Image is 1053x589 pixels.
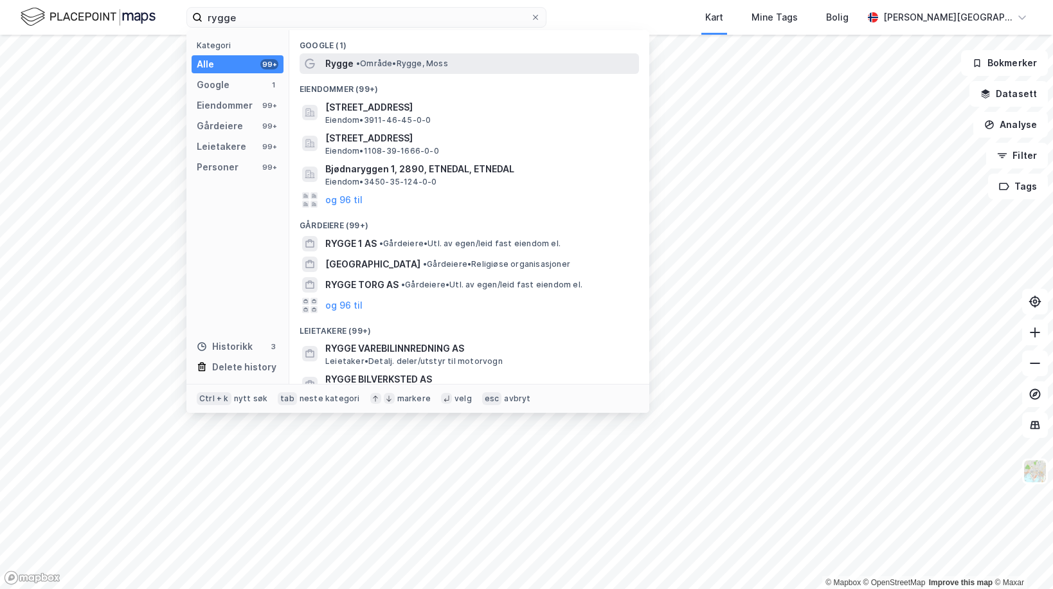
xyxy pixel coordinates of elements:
[325,341,634,356] span: RYGGE VAREBILINNREDNING AS
[397,394,431,404] div: markere
[260,141,278,152] div: 99+
[986,143,1048,168] button: Filter
[268,80,278,90] div: 1
[356,59,448,69] span: Område • Rygge, Moss
[379,239,383,248] span: •
[504,394,530,404] div: avbryt
[325,298,363,313] button: og 96 til
[325,277,399,293] span: RYGGE TORG AS
[325,372,634,387] span: RYGGE BILVERKSTED AS
[325,177,437,187] span: Eiendom • 3450-35-124-0-0
[929,578,993,587] a: Improve this map
[401,280,582,290] span: Gårdeiere • Utl. av egen/leid fast eiendom el.
[197,139,246,154] div: Leietakere
[268,341,278,352] div: 3
[300,394,360,404] div: neste kategori
[197,77,230,93] div: Google
[325,115,431,125] span: Eiendom • 3911-46-45-0-0
[969,81,1048,107] button: Datasett
[751,10,798,25] div: Mine Tags
[989,527,1053,589] div: Kontrollprogram for chat
[863,578,926,587] a: OpenStreetMap
[826,10,849,25] div: Bolig
[260,121,278,131] div: 99+
[379,239,561,249] span: Gårdeiere • Utl. av egen/leid fast eiendom el.
[989,527,1053,589] iframe: Chat Widget
[197,159,239,175] div: Personer
[21,6,156,28] img: logo.f888ab2527a4732fd821a326f86c7f29.svg
[325,100,634,115] span: [STREET_ADDRESS]
[325,257,420,272] span: [GEOGRAPHIC_DATA]
[212,359,276,375] div: Delete history
[988,174,1048,199] button: Tags
[705,10,723,25] div: Kart
[325,236,377,251] span: RYGGE 1 AS
[197,98,253,113] div: Eiendommer
[234,394,268,404] div: nytt søk
[325,131,634,146] span: [STREET_ADDRESS]
[203,8,530,27] input: Søk på adresse, matrikkel, gårdeiere, leietakere eller personer
[4,570,60,585] a: Mapbox homepage
[197,57,214,72] div: Alle
[197,392,231,405] div: Ctrl + k
[289,210,649,233] div: Gårdeiere (99+)
[325,192,363,208] button: og 96 til
[961,50,1048,76] button: Bokmerker
[482,392,502,405] div: esc
[883,10,1012,25] div: [PERSON_NAME][GEOGRAPHIC_DATA]
[455,394,472,404] div: velg
[825,578,861,587] a: Mapbox
[325,161,634,177] span: Bjødnaryggen 1, 2890, ETNEDAL, ETNEDAL
[356,59,360,68] span: •
[260,162,278,172] div: 99+
[973,112,1048,138] button: Analyse
[289,74,649,97] div: Eiendommer (99+)
[197,41,283,50] div: Kategori
[401,280,405,289] span: •
[325,146,439,156] span: Eiendom • 1108-39-1666-0-0
[325,56,354,71] span: Rygge
[197,118,243,134] div: Gårdeiere
[1023,459,1047,484] img: Z
[197,339,253,354] div: Historikk
[423,259,570,269] span: Gårdeiere • Religiøse organisasjoner
[278,392,297,405] div: tab
[260,100,278,111] div: 99+
[423,259,427,269] span: •
[260,59,278,69] div: 99+
[325,356,503,367] span: Leietaker • Detalj. deler/utstyr til motorvogn
[289,30,649,53] div: Google (1)
[289,316,649,339] div: Leietakere (99+)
